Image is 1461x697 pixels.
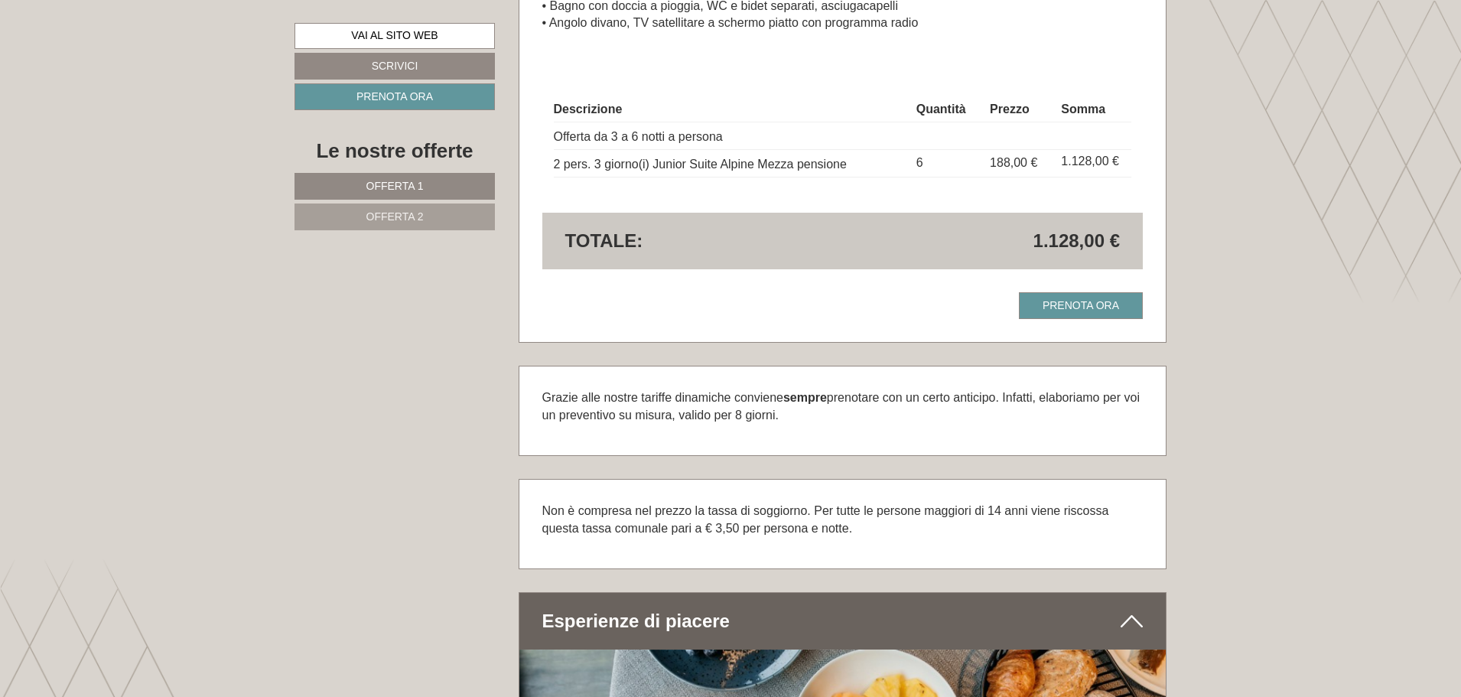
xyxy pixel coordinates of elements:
[554,98,910,122] th: Descrizione
[519,593,1167,650] div: Esperienze di piacere
[1033,228,1120,254] span: 1.128,00 €
[783,391,827,404] strong: sempre
[554,150,910,178] td: 2 pers. 3 giorno(i) Junior Suite Alpine Mezza pensione
[542,503,1144,538] p: Non è compresa nel prezzo la tassa di soggiorno. Per tutte le persone maggiori di 14 anni viene r...
[366,210,424,223] span: Offerta 2
[910,98,984,122] th: Quantità
[542,389,1144,425] p: Grazie alle nostre tariffe dinamiche conviene prenotare con un certo anticipo. Infatti, elaboriam...
[1019,292,1143,319] a: Prenota ora
[294,23,495,49] a: Vai al sito web
[554,228,843,254] div: Totale:
[366,180,424,192] span: Offerta 1
[1055,98,1131,122] th: Somma
[294,137,495,165] div: Le nostre offerte
[554,122,910,150] td: Offerta da 3 a 6 notti a persona
[984,98,1055,122] th: Prezzo
[910,150,984,178] td: 6
[294,83,495,110] a: Prenota ora
[1055,150,1131,178] td: 1.128,00 €
[294,53,495,80] a: Scrivici
[990,156,1037,169] span: 188,00 €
